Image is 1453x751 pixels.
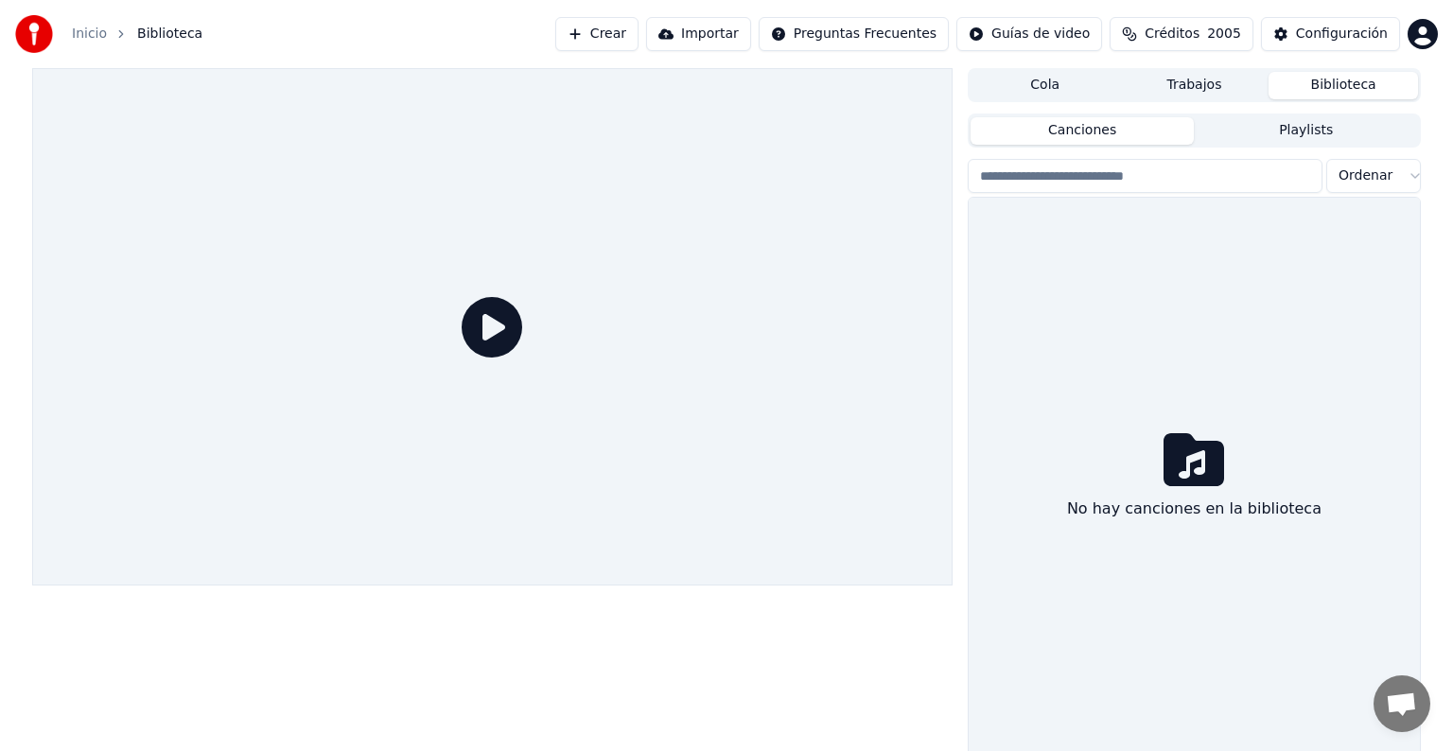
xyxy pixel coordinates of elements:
button: Importar [646,17,751,51]
button: Crear [555,17,639,51]
span: Créditos [1145,25,1199,44]
span: Biblioteca [137,25,202,44]
button: Guías de video [956,17,1102,51]
button: Playlists [1194,117,1418,145]
button: Configuración [1261,17,1400,51]
a: Inicio [72,25,107,44]
button: Cola [971,72,1120,99]
nav: breadcrumb [72,25,202,44]
img: youka [15,15,53,53]
button: Preguntas Frecuentes [759,17,949,51]
button: Trabajos [1120,72,1269,99]
a: Chat abierto [1374,675,1430,732]
span: 2005 [1207,25,1241,44]
button: Créditos2005 [1110,17,1253,51]
button: Biblioteca [1269,72,1418,99]
div: Configuración [1296,25,1388,44]
div: No hay canciones en la biblioteca [1059,490,1329,528]
button: Canciones [971,117,1195,145]
span: Ordenar [1339,166,1392,185]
